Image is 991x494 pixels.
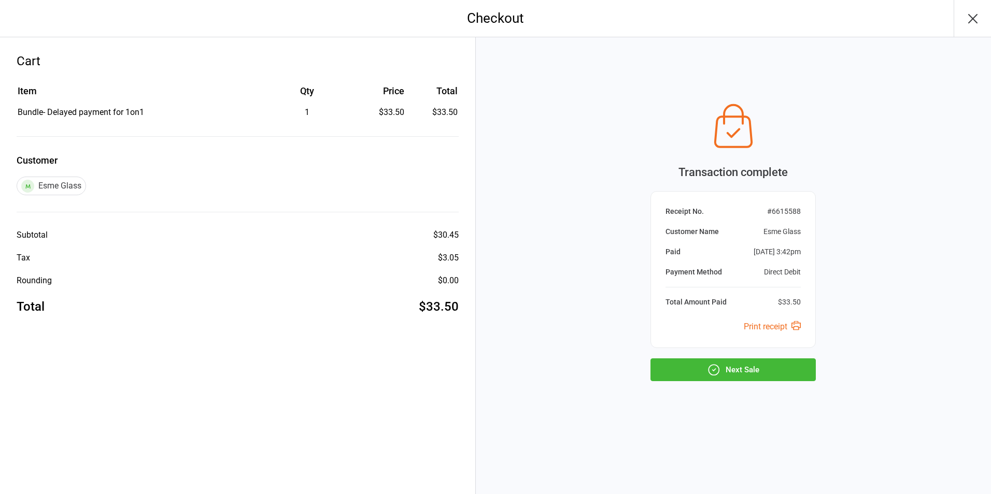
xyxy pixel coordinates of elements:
[408,84,457,105] th: Total
[353,84,405,98] div: Price
[650,164,816,181] div: Transaction complete
[17,52,459,70] div: Cart
[408,106,457,119] td: $33.50
[666,206,704,217] div: Receipt No.
[666,246,681,257] div: Paid
[17,252,30,264] div: Tax
[767,206,801,217] div: # 6615588
[744,322,801,331] a: Print receipt
[433,229,459,241] div: $30.45
[18,84,261,105] th: Item
[666,297,727,308] div: Total Amount Paid
[778,297,801,308] div: $33.50
[17,153,459,167] label: Customer
[17,274,52,287] div: Rounding
[650,358,816,381] button: Next Sale
[17,297,45,316] div: Total
[666,226,719,237] div: Customer Name
[262,106,351,119] div: 1
[763,226,801,237] div: Esme Glass
[419,297,459,316] div: $33.50
[764,267,801,278] div: Direct Debit
[438,252,459,264] div: $3.05
[754,246,801,257] div: [DATE] 3:42pm
[17,229,48,241] div: Subtotal
[18,107,144,117] span: Bundle- Delayed payment for 1on1
[666,267,722,278] div: Payment Method
[262,84,351,105] th: Qty
[353,106,405,119] div: $33.50
[438,274,459,287] div: $0.00
[17,177,86,195] div: Esme Glass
